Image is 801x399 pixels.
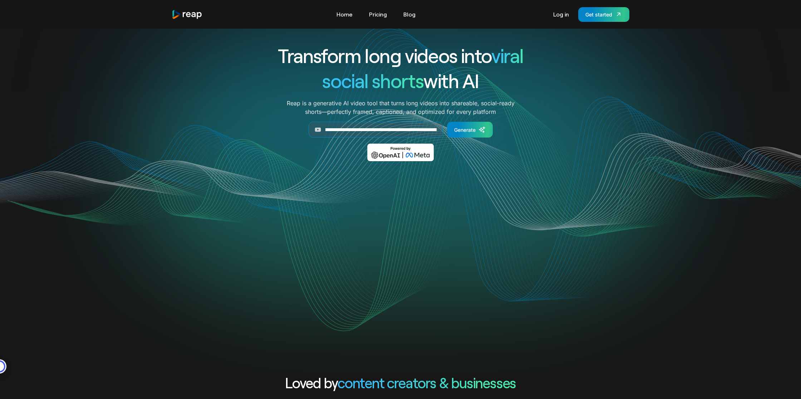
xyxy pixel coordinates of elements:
[491,44,523,67] span: viral
[252,43,549,68] h1: Transform long videos into
[447,122,493,138] a: Generate
[322,69,423,92] span: social shorts
[578,7,629,22] a: Get started
[338,374,516,391] span: content creators & businesses
[333,9,356,20] a: Home
[172,10,202,19] img: reap logo
[367,144,434,161] img: Powered by OpenAI & Meta
[252,68,549,93] h1: with AI
[454,126,476,134] div: Generate
[585,11,612,18] div: Get started
[365,9,390,20] a: Pricing
[550,9,573,20] a: Log in
[252,122,549,138] form: Generate Form
[172,10,202,19] a: home
[257,172,545,316] video: Your browser does not support the video tag.
[400,9,419,20] a: Blog
[287,99,515,116] p: Reap is a generative AI video tool that turns long videos into shareable, social-ready shorts—per...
